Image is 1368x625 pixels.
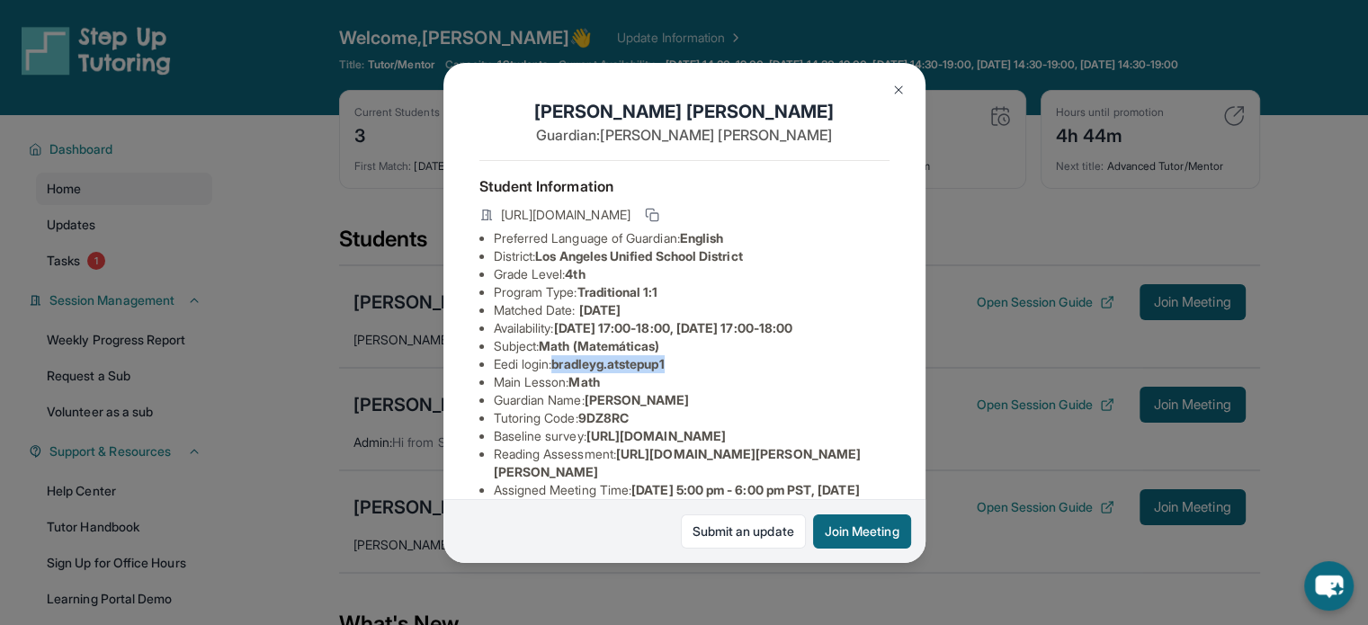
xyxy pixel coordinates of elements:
span: [PERSON_NAME] [585,392,690,407]
a: Submit an update [681,514,806,549]
li: Availability: [494,319,890,337]
p: Guardian: [PERSON_NAME] [PERSON_NAME] [479,124,890,146]
span: Math (Matemáticas) [539,338,659,353]
span: [DATE] [579,302,621,317]
li: Program Type: [494,283,890,301]
li: District: [494,247,890,265]
span: Math [568,374,599,389]
li: Assigned Meeting Time : [494,481,890,517]
button: Copy link [641,204,663,226]
img: Close Icon [891,83,906,97]
h4: Student Information [479,175,890,197]
span: [DATE] 5:00 pm - 6:00 pm PST, [DATE] 5:00 pm - 6:00 pm PST [494,482,860,515]
li: Guardian Name : [494,391,890,409]
span: 4th [565,266,585,281]
h1: [PERSON_NAME] [PERSON_NAME] [479,99,890,124]
li: Reading Assessment : [494,445,890,481]
li: Main Lesson : [494,373,890,391]
li: Subject : [494,337,890,355]
span: Traditional 1:1 [577,284,657,299]
li: Tutoring Code : [494,409,890,427]
span: 9DZ8RC [578,410,629,425]
li: Grade Level: [494,265,890,283]
span: [URL][DOMAIN_NAME] [501,206,630,224]
button: chat-button [1304,561,1354,611]
span: [DATE] 17:00-18:00, [DATE] 17:00-18:00 [553,320,792,335]
span: Los Angeles Unified School District [535,248,742,263]
button: Join Meeting [813,514,911,549]
li: Baseline survey : [494,427,890,445]
span: English [680,230,724,246]
li: Matched Date: [494,301,890,319]
span: [URL][DOMAIN_NAME] [586,428,726,443]
li: Eedi login : [494,355,890,373]
span: [URL][DOMAIN_NAME][PERSON_NAME][PERSON_NAME] [494,446,862,479]
span: bradleyg.atstepup1 [551,356,664,371]
li: Preferred Language of Guardian: [494,229,890,247]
